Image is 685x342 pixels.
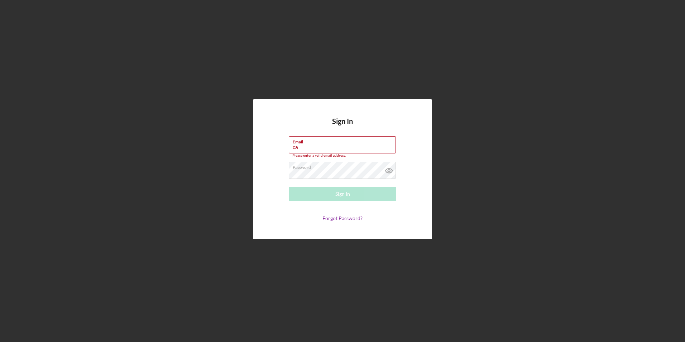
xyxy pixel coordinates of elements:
h4: Sign In [332,117,353,136]
a: Forgot Password? [322,215,363,221]
label: Email [293,137,396,144]
div: Please enter a valid email address. [289,153,396,158]
label: Password [293,162,396,170]
div: Sign In [335,187,350,201]
button: Sign In [289,187,396,201]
